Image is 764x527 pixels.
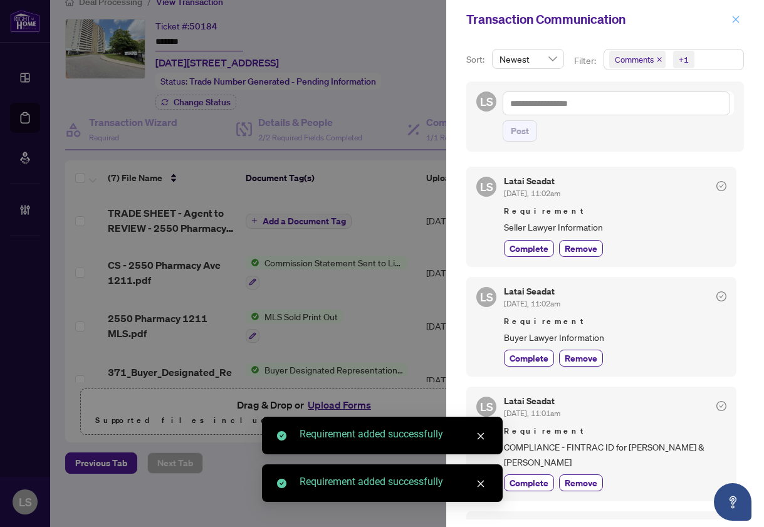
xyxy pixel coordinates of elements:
span: Complete [510,242,548,255]
span: Comments [615,53,654,66]
span: Requirement [504,315,726,328]
button: Open asap [714,483,751,521]
h5: Latai Seadat [504,397,560,405]
button: Complete [504,240,554,257]
span: check-circle [277,431,286,441]
h5: Latai Seadat [504,177,560,185]
span: LS [480,93,493,110]
p: Sort: [466,53,487,66]
p: Filter: [574,54,598,68]
button: Complete [504,474,554,491]
span: Requirement [504,205,726,217]
span: Remove [565,352,597,365]
span: Remove [565,476,597,489]
h5: Latai Seadat [504,287,560,296]
span: Newest [500,50,557,68]
div: Transaction Communication [466,10,728,29]
div: Requirement added successfully [300,474,488,489]
span: close [656,56,662,63]
span: Requirement [504,425,726,437]
span: close [731,15,740,24]
span: Remove [565,242,597,255]
span: Buyer Lawyer Information [504,330,726,345]
span: close [476,479,485,488]
span: [DATE], 11:02am [504,189,560,198]
button: Post [503,120,537,142]
a: Close [474,429,488,443]
button: Remove [559,240,603,257]
span: LS [480,178,493,196]
span: check-circle [716,291,726,301]
div: Requirement added successfully [300,427,488,442]
span: check-circle [716,181,726,191]
button: Remove [559,350,603,367]
span: close [476,432,485,441]
button: Complete [504,350,554,367]
span: COMPLIANCE - FINTRAC ID for [PERSON_NAME] & [PERSON_NAME] [504,440,726,469]
div: +1 [679,53,689,66]
span: [DATE], 11:02am [504,299,560,308]
span: LS [480,288,493,306]
span: check-circle [277,479,286,488]
span: Complete [510,476,548,489]
span: Comments [609,51,666,68]
span: Complete [510,352,548,365]
span: Seller Lawyer Information [504,220,726,234]
span: [DATE], 11:01am [504,409,560,418]
span: check-circle [716,401,726,411]
button: Remove [559,474,603,491]
a: Close [474,477,488,491]
span: LS [480,398,493,415]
